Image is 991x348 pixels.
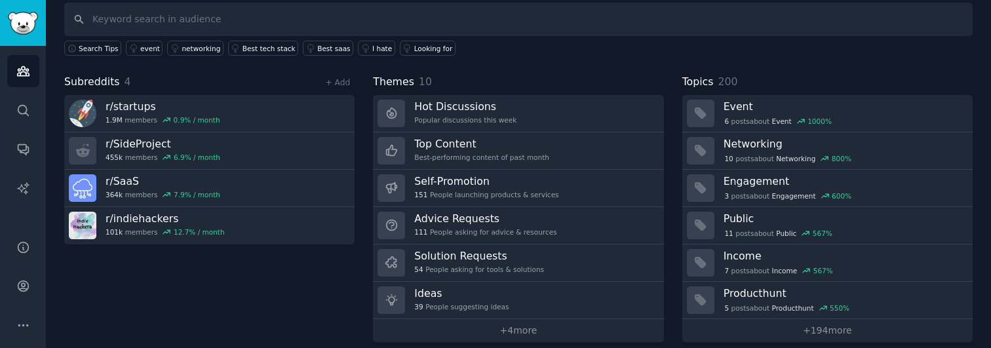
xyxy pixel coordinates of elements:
[772,191,816,201] span: Engagement
[373,244,663,282] a: Solution Requests54People asking for tools & solutions
[724,154,733,163] span: 10
[724,137,963,151] h3: Networking
[373,207,663,244] a: Advice Requests111People asking for advice & resources
[414,137,549,151] h3: Top Content
[372,44,392,53] div: I hate
[832,191,851,201] div: 600 %
[776,229,796,238] span: Public
[724,191,729,201] span: 3
[682,95,973,132] a: Event6postsaboutEvent1000%
[106,212,225,225] h3: r/ indiehackers
[682,282,973,319] a: Producthunt5postsaboutProducthunt550%
[174,115,220,125] div: 0.9 % / month
[182,44,220,53] div: networking
[317,44,350,53] div: Best saas
[832,154,851,163] div: 800 %
[718,75,737,88] span: 200
[373,319,663,342] a: +4more
[174,190,220,199] div: 7.9 % / month
[414,190,427,199] span: 151
[373,95,663,132] a: Hot DiscussionsPopular discussions this week
[303,41,353,56] a: Best saas
[724,266,729,275] span: 7
[724,227,834,239] div: post s about
[64,74,120,90] span: Subreddits
[414,115,516,125] div: Popular discussions this week
[414,100,516,113] h3: Hot Discussions
[64,207,355,244] a: r/indiehackers101kmembers12.7% / month
[414,190,558,199] div: People launching products & services
[414,302,509,311] div: People suggesting ideas
[64,41,121,56] button: Search Tips
[106,190,220,199] div: members
[69,100,96,127] img: startups
[813,266,833,275] div: 567 %
[228,41,298,56] a: Best tech stack
[682,170,973,207] a: Engagement3postsaboutEngagement600%
[724,229,733,238] span: 11
[106,174,220,188] h3: r/ SaaS
[414,174,558,188] h3: Self-Promotion
[724,212,963,225] h3: Public
[126,41,163,56] a: event
[400,41,456,56] a: Looking for
[106,153,220,162] div: members
[724,249,963,263] h3: Income
[373,170,663,207] a: Self-Promotion151People launching products & services
[8,12,38,35] img: GummySearch logo
[724,302,851,314] div: post s about
[724,190,853,202] div: post s about
[106,100,220,113] h3: r/ startups
[682,74,714,90] span: Topics
[813,229,832,238] div: 567 %
[772,266,798,275] span: Income
[682,207,973,244] a: Public11postsaboutPublic567%
[174,227,225,237] div: 12.7 % / month
[69,174,96,202] img: SaaS
[682,319,973,342] a: +194more
[724,115,833,127] div: post s about
[830,303,849,313] div: 550 %
[414,302,423,311] span: 39
[69,212,96,239] img: indiehackers
[776,154,815,163] span: Networking
[724,265,834,277] div: post s about
[724,174,963,188] h3: Engagement
[64,3,973,36] input: Keyword search in audience
[772,117,792,126] span: Event
[79,44,119,53] span: Search Tips
[106,153,123,162] span: 455k
[414,249,544,263] h3: Solution Requests
[724,303,729,313] span: 5
[414,265,423,274] span: 54
[414,227,556,237] div: People asking for advice & resources
[106,115,123,125] span: 1.9M
[724,117,729,126] span: 6
[106,227,225,237] div: members
[682,244,973,282] a: Income7postsaboutIncome567%
[373,132,663,170] a: Top ContentBest-performing content of past month
[106,115,220,125] div: members
[414,153,549,162] div: Best-performing content of past month
[772,303,814,313] span: Producthunt
[64,132,355,170] a: r/SideProject455kmembers6.9% / month
[106,227,123,237] span: 101k
[358,41,395,56] a: I hate
[325,78,350,87] a: + Add
[125,75,131,88] span: 4
[682,132,973,170] a: Networking10postsaboutNetworking800%
[243,44,296,53] div: Best tech stack
[64,95,355,132] a: r/startups1.9Mmembers0.9% / month
[414,212,556,225] h3: Advice Requests
[807,117,832,126] div: 1000 %
[414,44,453,53] div: Looking for
[140,44,160,53] div: event
[419,75,432,88] span: 10
[414,265,544,274] div: People asking for tools & solutions
[414,286,509,300] h3: Ideas
[167,41,223,56] a: networking
[414,227,427,237] span: 111
[373,74,414,90] span: Themes
[724,286,963,300] h3: Producthunt
[106,190,123,199] span: 364k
